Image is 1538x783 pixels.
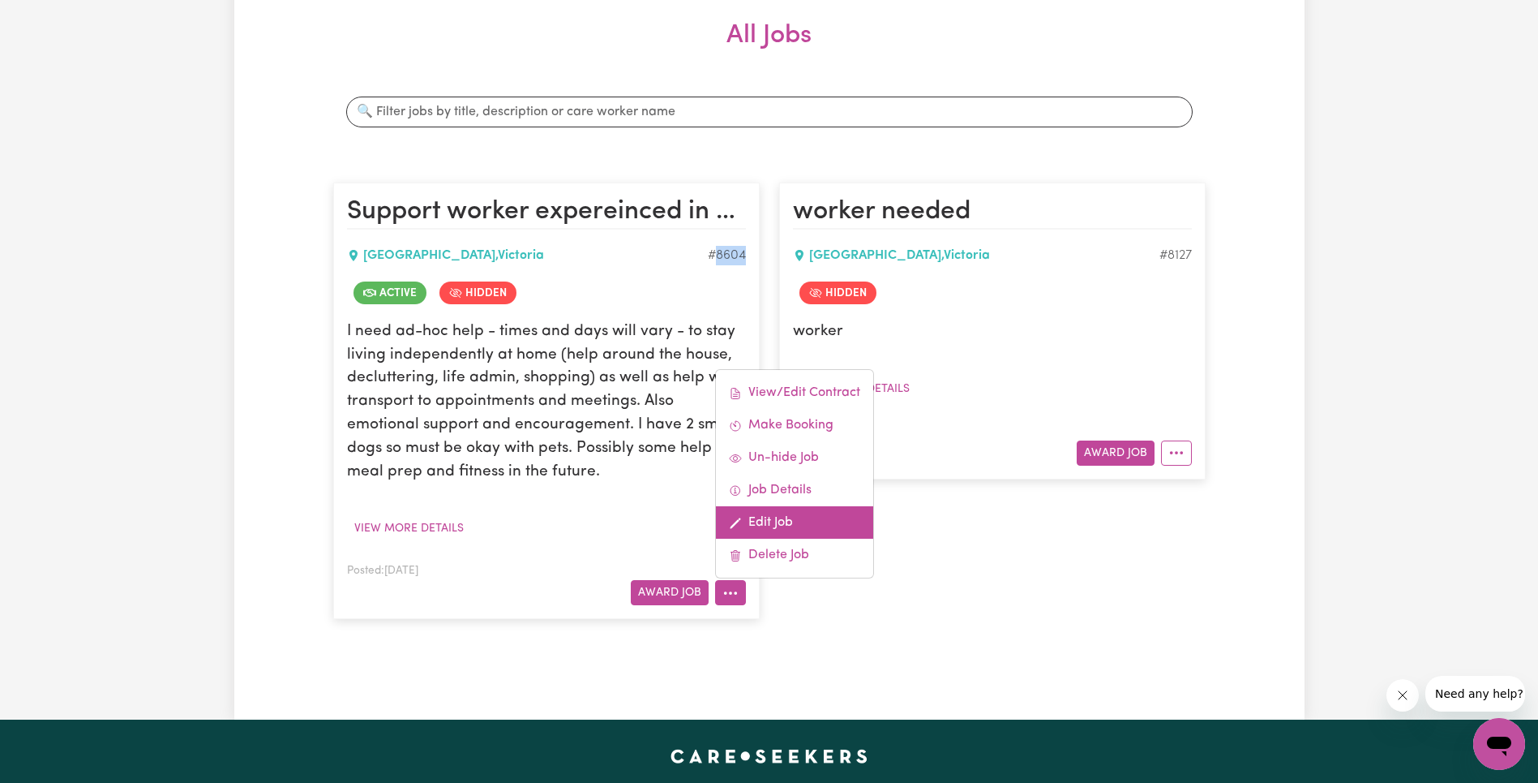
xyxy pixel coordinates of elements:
[716,441,873,474] a: Un-hide Job
[708,246,746,265] div: Job ID #8604
[715,369,874,579] div: More options
[716,474,873,506] a: Job Details
[793,246,1159,265] div: [GEOGRAPHIC_DATA] , Victoria
[715,580,746,605] button: More options
[1386,679,1419,712] iframe: Close message
[346,97,1193,127] input: 🔍 Filter jobs by title, description or care worker name
[799,282,876,304] span: Job is hidden
[716,506,873,539] a: Edit Job
[347,516,471,541] button: View more details
[439,282,516,304] span: Job is hidden
[1161,441,1192,466] button: More options
[347,246,708,265] div: [GEOGRAPHIC_DATA] , Victoria
[347,566,418,576] span: Posted: [DATE]
[793,196,1192,229] h2: worker needed
[716,376,873,409] a: View/Edit Contract
[347,196,746,229] h2: Support worker expereinced in psychosocial disability
[1473,718,1525,770] iframe: Button to launch messaging window
[1425,676,1525,712] iframe: Message from company
[793,321,1192,344] p: worker
[333,20,1206,77] h2: All Jobs
[716,409,873,441] a: Make Booking
[670,749,868,762] a: Careseekers home page
[631,580,709,605] button: Award Job
[347,321,746,484] p: I need ad-hoc help - times and days will vary - to stay living independently at home (help around...
[716,539,873,571] a: Delete Job
[1077,441,1155,466] button: Award Job
[1159,246,1192,265] div: Job ID #8127
[353,282,426,304] span: Job is active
